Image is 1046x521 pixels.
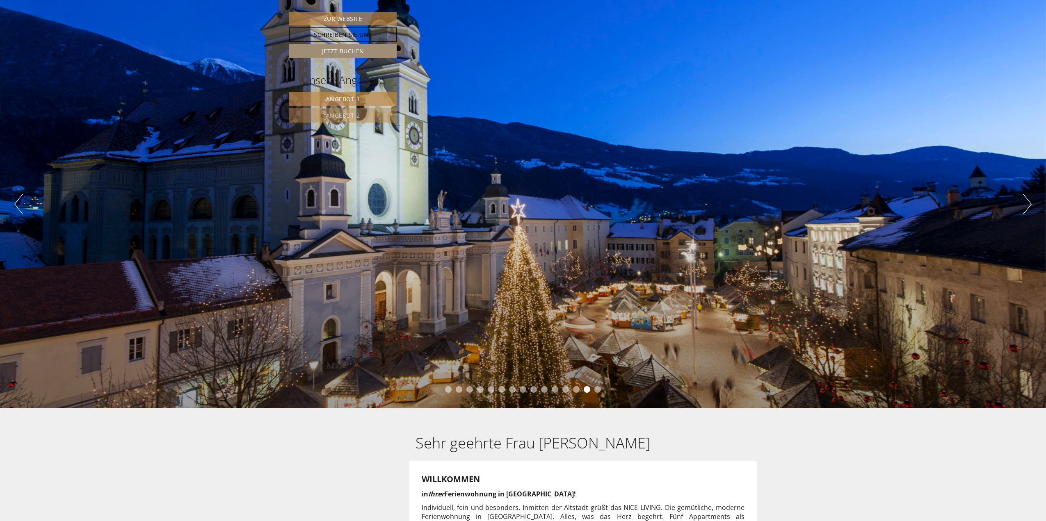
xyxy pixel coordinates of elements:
span: Angebot 2 [326,111,360,119]
strong: in Ferienwohnung in [GEOGRAPHIC_DATA]! [422,489,576,498]
a: Schreiben Sie uns [289,27,397,42]
a: Zur Website [289,12,397,25]
div: Unsere Angebote [289,73,397,88]
em: Ihrer [428,489,444,498]
span: WILLKOMMEN [422,473,480,485]
h1: Sehr geehrte Frau [PERSON_NAME] [416,435,650,451]
button: Previous [14,194,23,214]
a: Jetzt buchen [289,44,397,58]
button: Next [1023,194,1032,214]
span: Angebot 1 [326,95,360,103]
